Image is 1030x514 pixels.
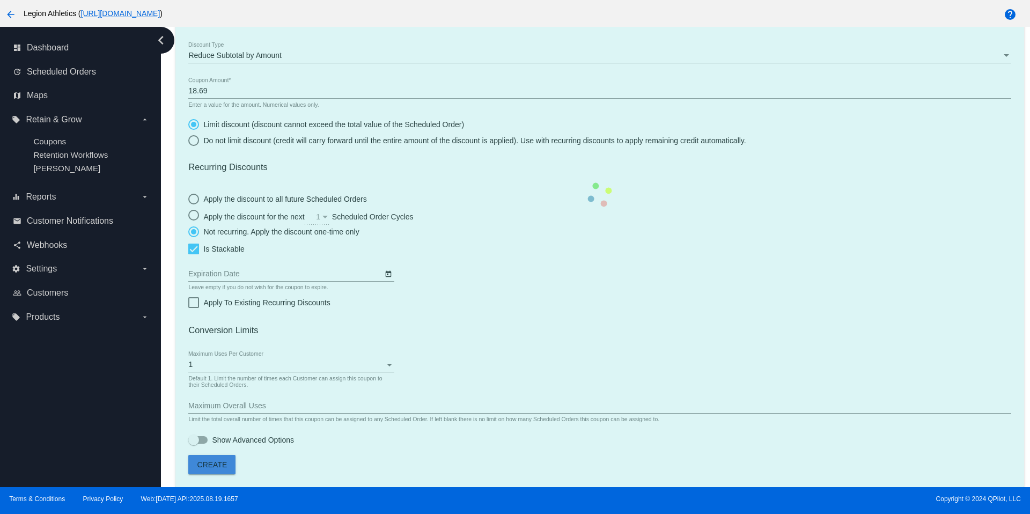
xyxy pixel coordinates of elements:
span: Webhooks [27,240,67,250]
i: settings [12,265,20,273]
i: share [13,241,21,249]
span: Legion Athletics ( ) [24,9,163,18]
span: Reports [26,192,56,202]
a: Retention Workflows [33,150,108,159]
i: local_offer [12,115,20,124]
i: equalizer [12,193,20,201]
a: Coupons [33,137,66,146]
i: dashboard [13,43,21,52]
span: Customers [27,288,68,298]
i: people_outline [13,289,21,297]
span: Maps [27,91,48,100]
i: chevron_left [152,32,170,49]
span: Dashboard [27,43,69,53]
i: update [13,68,21,76]
span: Products [26,312,60,322]
span: Copyright © 2024 QPilot, LLC [524,495,1021,503]
i: arrow_drop_down [141,313,149,321]
i: arrow_drop_down [141,265,149,273]
i: local_offer [12,313,20,321]
mat-icon: help [1004,8,1017,21]
a: [URL][DOMAIN_NAME] [81,9,160,18]
i: email [13,217,21,225]
a: Web:[DATE] API:2025.08.19.1657 [141,495,238,503]
a: map Maps [13,87,149,104]
a: [PERSON_NAME] [33,164,100,173]
a: dashboard Dashboard [13,39,149,56]
i: arrow_drop_down [141,193,149,201]
a: Terms & Conditions [9,495,65,503]
i: map [13,91,21,100]
span: Retain & Grow [26,115,82,124]
span: Customer Notifications [27,216,113,226]
a: email Customer Notifications [13,212,149,230]
a: people_outline Customers [13,284,149,302]
span: Scheduled Orders [27,67,96,77]
a: share Webhooks [13,237,149,254]
span: Settings [26,264,57,274]
i: arrow_drop_down [141,115,149,124]
mat-icon: arrow_back [4,8,17,21]
a: Privacy Policy [83,495,123,503]
a: update Scheduled Orders [13,63,149,80]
